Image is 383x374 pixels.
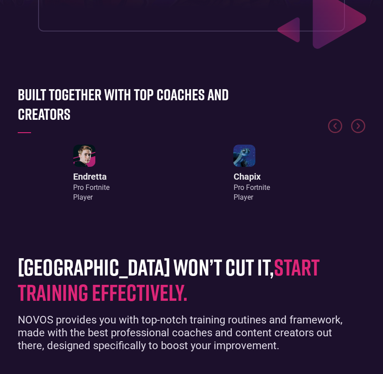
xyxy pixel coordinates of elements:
div: Pro Fortnite Player [73,183,109,203]
span: start training effectively. [18,253,319,306]
h3: Endretta [73,171,109,182]
a: EndrettaPro FortnitePlayer [73,145,109,203]
div: Next slide [351,119,365,133]
h3: Chapix [234,171,270,182]
div: NOVOS provides you with top-notch training routines and framework, made with the best professiona... [18,314,359,352]
h1: [GEOGRAPHIC_DATA] won’t cut it, [18,254,365,305]
div: 1 / 8 [18,145,165,203]
div: 2 / 8 [178,145,325,203]
div: Previous slide [328,119,342,141]
div: Pro Fortnite Player [234,183,270,203]
a: ChapixPro FortnitePlayer [234,145,270,203]
div: Next slide [351,119,365,141]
